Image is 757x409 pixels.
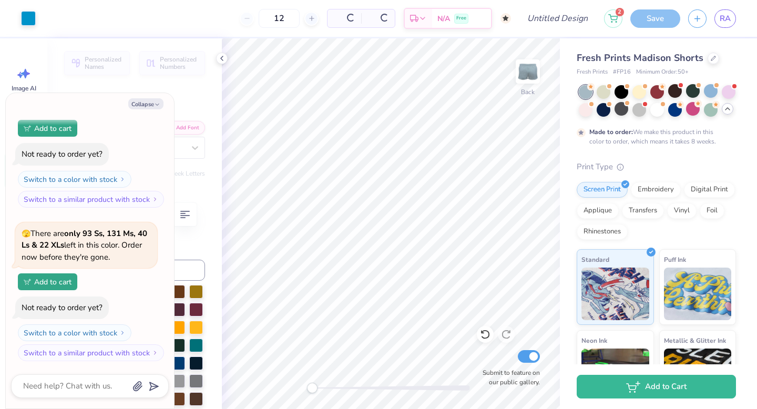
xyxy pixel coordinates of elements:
img: Add to cart [24,279,31,285]
img: Switch to a color with stock [119,176,126,182]
div: Vinyl [667,203,697,219]
span: Fresh Prints Madison Shorts [577,52,703,64]
button: Switch to a color with stock [18,324,131,341]
div: Accessibility label [307,383,318,393]
button: Personalized Numbers [139,51,205,75]
input: – – [259,9,300,28]
span: Neon Ink [581,335,607,346]
strong: Made to order: [589,128,633,136]
span: Free [456,15,466,22]
span: Fresh Prints [577,68,608,77]
button: Switch to a similar product with stock [18,191,164,208]
button: Add Font [162,121,205,135]
span: 2 [616,8,624,16]
img: Switch to a color with stock [119,330,126,336]
button: 2 [604,9,622,28]
img: Switch to a similar product with stock [152,196,158,202]
div: Screen Print [577,182,628,198]
button: Personalized Names [64,51,130,75]
button: Switch to a color with stock [18,171,131,188]
div: Digital Print [684,182,735,198]
span: Puff Ink [664,254,686,265]
button: Add to cart [18,273,77,290]
span: RA [720,13,731,25]
strong: only 93 Ss, 131 Ms, 40 Ls & 22 XLs [22,228,147,251]
img: Puff Ink [664,268,732,320]
button: Add to Cart [577,375,736,398]
img: Back [517,61,538,82]
div: Not ready to order yet? [22,149,103,159]
div: Transfers [622,203,664,219]
a: RA [714,9,736,28]
img: Neon Ink [581,349,649,401]
img: Standard [581,268,649,320]
input: Untitled Design [519,8,596,29]
span: There are left in this color. Order now before they're gone. [22,228,147,262]
span: Metallic & Glitter Ink [664,335,726,346]
div: Foil [700,203,724,219]
button: Switch to a similar product with stock [18,344,164,361]
div: Print Type [577,161,736,173]
div: Back [521,87,535,97]
span: Personalized Numbers [160,56,199,70]
label: Submit to feature on our public gallery. [477,368,540,387]
span: # FP16 [613,68,631,77]
span: 🫣 [22,229,30,239]
img: Metallic & Glitter Ink [664,349,732,401]
button: Collapse [128,98,163,109]
button: Add to cart [18,120,77,137]
div: Rhinestones [577,224,628,240]
div: Not ready to order yet? [22,302,103,313]
img: Add to cart [24,125,31,131]
img: Switch to a similar product with stock [152,350,158,356]
span: Standard [581,254,609,265]
div: We make this product in this color to order, which means it takes 8 weeks. [589,127,719,146]
span: Minimum Order: 50 + [636,68,689,77]
div: Embroidery [631,182,681,198]
span: N/A [437,13,450,24]
span: Personalized Names [85,56,124,70]
div: Applique [577,203,619,219]
span: Image AI [12,84,36,93]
